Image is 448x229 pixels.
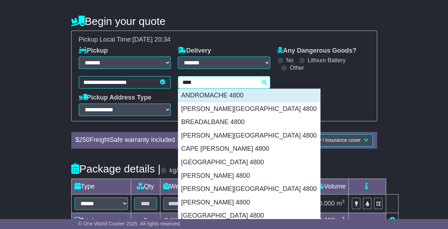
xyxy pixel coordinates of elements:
div: [PERSON_NAME] 4800 [178,169,320,183]
td: 0 [131,213,160,228]
div: [GEOGRAPHIC_DATA] 4800 [178,209,320,223]
span: 250 [79,136,90,143]
sup: 3 [342,199,345,204]
div: $ FreightSafe warranty included [72,136,211,144]
button: Increase my warranty / insurance cover [269,134,372,147]
h4: Package details | [71,163,161,175]
div: ANDROMACHE 4800 [178,89,320,102]
h4: Begin your quote [71,15,377,27]
label: Pickup Address Type [79,94,151,102]
span: m [336,217,345,224]
td: Total [71,213,131,228]
sup: 3 [342,216,345,221]
div: CAPE [PERSON_NAME] 4800 [178,142,320,156]
label: Any Dangerous Goods? [277,47,356,55]
div: [PERSON_NAME][GEOGRAPHIC_DATA] 4800 [178,129,320,143]
div: [PERSON_NAME][GEOGRAPHIC_DATA] 4800 [178,182,320,196]
label: Pickup [79,47,108,55]
td: Kilo(s) [160,213,192,228]
span: [DATE] 20:34 [133,36,171,43]
label: Lithium Battery [308,57,346,64]
span: 0 [164,217,168,224]
div: BREADALBANE 4800 [178,116,320,129]
label: kg/cm [169,167,186,175]
div: [PERSON_NAME][GEOGRAPHIC_DATA] 4800 [178,102,320,116]
div: Pickup Local Time: [75,36,373,44]
span: © One World Courier 2025. All rights reserved. [78,221,181,227]
label: Delivery [178,47,211,55]
div: [GEOGRAPHIC_DATA] 4800 [178,156,320,169]
td: Volume [315,179,349,194]
td: Qty [131,179,160,194]
a: Add new item [389,217,395,224]
span: m [336,200,345,207]
td: Weight [160,179,192,194]
td: Type [71,179,131,194]
label: No [286,57,293,64]
span: 0.000 [319,200,335,207]
label: Other [290,64,304,71]
span: 0.000 [319,217,335,224]
div: [PERSON_NAME] 4800 [178,196,320,209]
